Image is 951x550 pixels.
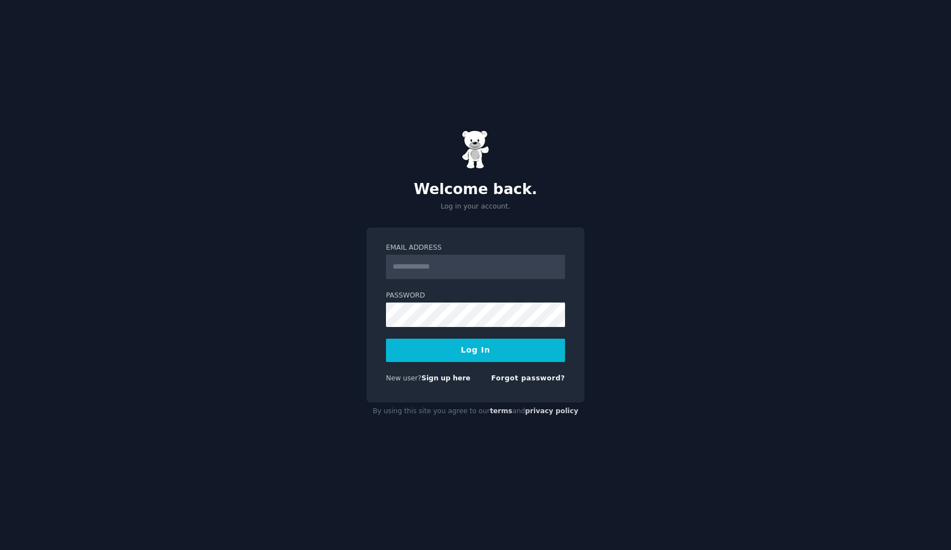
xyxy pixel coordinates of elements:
span: New user? [386,374,422,382]
button: Log In [386,339,565,362]
a: Sign up here [422,374,470,382]
h2: Welcome back. [366,181,585,199]
label: Password [386,291,565,301]
a: terms [490,407,512,415]
img: Gummy Bear [462,130,489,169]
p: Log in your account. [366,202,585,212]
label: Email Address [386,243,565,253]
div: By using this site you agree to our and [366,403,585,420]
a: privacy policy [525,407,578,415]
a: Forgot password? [491,374,565,382]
